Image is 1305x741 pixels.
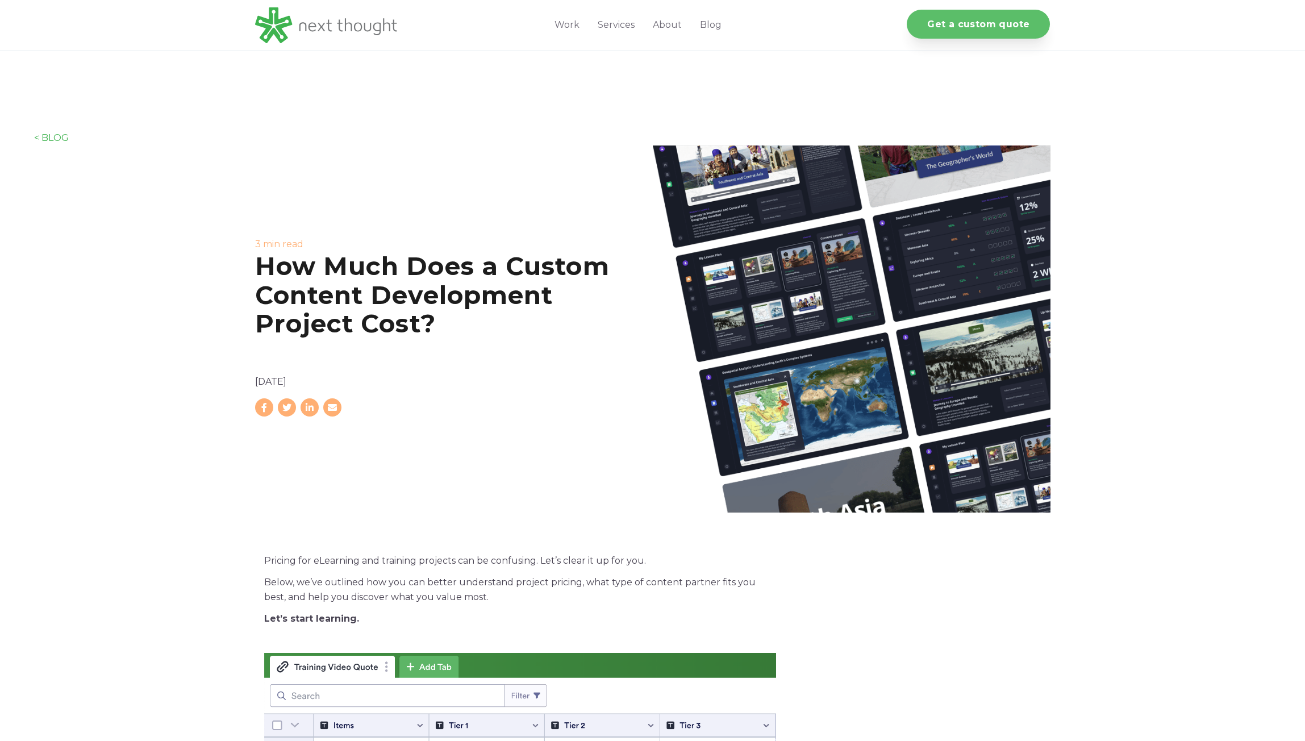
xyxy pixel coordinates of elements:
[255,7,397,43] img: LG - NextThought Logo
[264,611,776,626] p: Let’s start learning.
[264,553,776,568] p: Pricing for eLearning and training projects can be confusing. Let’s clear it up for you.
[264,575,776,605] p: Below, we’ve outlined how you can better understand project pricing, what type of content partner...
[653,145,1050,513] img: Custom content development cost
[907,10,1050,39] a: Get a custom quote
[255,374,653,389] p: [DATE]
[255,239,303,249] label: 3 min read
[34,132,69,143] a: < BLOG
[255,252,653,338] h1: How Much Does a Custom Content Development Project Cost?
